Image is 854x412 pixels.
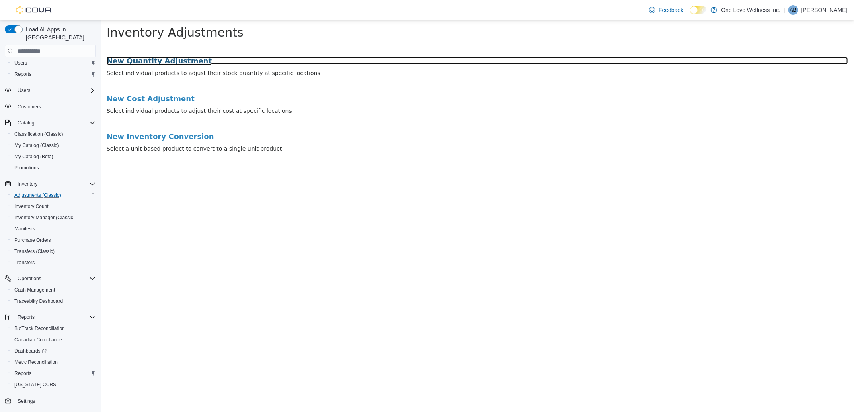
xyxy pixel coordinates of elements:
button: Classification (Classic) [8,128,99,140]
button: Manifests [8,223,99,235]
span: Transfers [11,258,96,267]
span: Cash Management [14,287,55,293]
span: Operations [18,275,41,282]
button: Metrc Reconciliation [8,357,99,368]
span: Transfers [14,259,35,266]
span: Inventory Count [11,202,96,211]
span: Customers [14,102,96,112]
span: Classification (Classic) [14,131,63,137]
button: Users [2,85,99,96]
span: AB [790,5,797,15]
span: Transfers (Classic) [11,247,96,256]
span: Manifests [11,224,96,234]
img: Cova [16,6,52,14]
button: My Catalog (Beta) [8,151,99,162]
a: Customers [14,102,44,112]
span: My Catalog (Classic) [11,141,96,150]
span: Inventory Manager (Classic) [14,214,75,221]
button: Settings [2,395,99,407]
span: Canadian Compliance [14,337,62,343]
span: Traceabilty Dashboard [14,298,63,304]
span: Customers [18,104,41,110]
a: Classification (Classic) [11,129,66,139]
a: Purchase Orders [11,235,54,245]
a: New Inventory Conversion [6,112,747,120]
a: Feedback [646,2,686,18]
button: Inventory [2,178,99,190]
span: My Catalog (Classic) [14,142,59,149]
span: Promotions [14,165,39,171]
a: Settings [14,396,38,406]
p: [PERSON_NAME] [801,5,848,15]
span: Promotions [11,163,96,173]
p: | [784,5,785,15]
button: Operations [14,274,45,284]
span: Inventory Count [14,203,49,210]
div: ADAM BAILEY [788,5,798,15]
span: Reports [14,312,96,322]
input: Dark Mode [690,6,707,14]
button: Traceabilty Dashboard [8,296,99,307]
span: Users [11,58,96,68]
span: [US_STATE] CCRS [14,381,56,388]
a: Transfers [11,258,38,267]
a: [US_STATE] CCRS [11,380,60,390]
a: Promotions [11,163,42,173]
span: Dashboards [11,346,96,356]
span: Dashboards [14,348,47,354]
button: [US_STATE] CCRS [8,379,99,390]
button: Reports [8,368,99,379]
span: Settings [14,396,96,406]
button: Canadian Compliance [8,334,99,345]
span: Inventory [18,181,37,187]
h3: New Cost Adjustment [6,74,747,82]
span: Washington CCRS [11,380,96,390]
span: Load All Apps in [GEOGRAPHIC_DATA] [23,25,96,41]
a: Inventory Manager (Classic) [11,213,78,222]
span: Inventory Manager (Classic) [11,213,96,222]
span: Manifests [14,226,35,232]
span: Canadian Compliance [11,335,96,345]
a: Dashboards [11,346,50,356]
span: Reports [11,69,96,79]
span: Transfers (Classic) [14,248,55,255]
span: Users [14,60,27,66]
button: My Catalog (Classic) [8,140,99,151]
a: Inventory Count [11,202,52,211]
span: Users [14,86,96,95]
span: Reports [14,370,31,377]
button: Users [14,86,33,95]
button: Catalog [2,117,99,128]
button: Operations [2,273,99,284]
span: Adjustments (Classic) [14,192,61,198]
a: Metrc Reconciliation [11,357,61,367]
a: Traceabilty Dashboard [11,296,66,306]
span: Metrc Reconciliation [14,359,58,365]
p: Select individual products to adjust their stock quantity at specific locations [6,49,747,57]
button: Reports [2,312,99,323]
span: Metrc Reconciliation [11,357,96,367]
span: Feedback [659,6,683,14]
button: BioTrack Reconciliation [8,323,99,334]
button: Promotions [8,162,99,173]
button: Transfers [8,257,99,268]
span: BioTrack Reconciliation [11,324,96,333]
button: Users [8,57,99,69]
a: Manifests [11,224,38,234]
button: Catalog [14,118,37,128]
a: Users [11,58,30,68]
span: Users [18,87,30,94]
a: Reports [11,69,35,79]
span: Reports [11,369,96,378]
span: Inventory Adjustments [6,5,143,19]
button: Inventory [14,179,41,189]
a: BioTrack Reconciliation [11,324,68,333]
span: Operations [14,274,96,284]
span: Catalog [18,120,34,126]
span: Purchase Orders [11,235,96,245]
button: Inventory Count [8,201,99,212]
button: Inventory Manager (Classic) [8,212,99,223]
h3: New Quantity Adjustment [6,37,747,45]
